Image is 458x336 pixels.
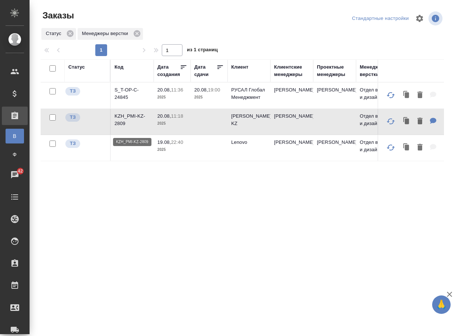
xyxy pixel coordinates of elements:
td: [PERSON_NAME] [313,135,356,161]
p: Менеджеры верстки [82,30,131,37]
span: из 1 страниц [187,45,218,56]
div: Выставляет КМ при отправке заказа на расчет верстке (для тикета) или для уточнения сроков на прои... [65,139,106,149]
button: Обновить [382,86,400,104]
a: В [6,129,24,143]
div: Менеджеры верстки [360,63,395,78]
p: 20.08, [157,87,171,93]
span: В [9,132,20,140]
td: [PERSON_NAME] [270,83,313,108]
p: 2025 [157,94,187,101]
p: 11:36 [171,87,183,93]
button: Клонировать [400,140,414,155]
p: 2025 [194,94,224,101]
button: Удалить [414,114,426,129]
span: Настроить таблицу [411,10,428,27]
p: Отдел верстки и дизайна [360,112,395,127]
p: [PERSON_NAME] KZ [231,112,267,127]
p: Отдел верстки и дизайна [360,139,395,153]
p: ТЗ [70,114,76,121]
div: Выставляет КМ при отправке заказа на расчет верстке (для тикета) или для уточнения сроков на прои... [65,112,106,122]
div: Клиентские менеджеры [274,63,310,78]
div: Проектные менеджеры [317,63,352,78]
p: 2025 [157,146,187,153]
p: ТЗ [70,87,76,95]
p: Отдел верстки и дизайна [360,86,395,101]
p: 19:00 [208,87,220,93]
span: Посмотреть информацию [428,11,444,25]
button: Удалить [414,88,426,103]
button: Клонировать [400,114,414,129]
p: Lenovo [231,139,267,146]
td: [PERSON_NAME] [270,109,313,135]
div: Статус [41,28,76,40]
p: РУСАЛ Глобал Менеджмент [231,86,267,101]
button: Обновить [382,112,400,130]
p: 2025 [157,120,187,127]
span: Ф [9,151,20,158]
div: Статус [68,63,85,71]
a: 42 [2,166,28,184]
p: 19.08, [157,139,171,145]
button: Клонировать [400,88,414,103]
span: 🙏 [435,297,448,312]
td: [PERSON_NAME] [313,83,356,108]
div: Выставляет КМ при отправке заказа на расчет верстке (для тикета) или для уточнения сроков на прои... [65,86,106,96]
p: KZH_PMI-KZ-2809 [115,112,150,127]
p: 20.08, [194,87,208,93]
td: [PERSON_NAME] [270,135,313,161]
div: Дата создания [157,63,180,78]
p: 11:18 [171,113,183,119]
button: 🙏 [432,295,451,314]
div: Менеджеры верстки [78,28,143,40]
p: ТЗ [70,140,76,147]
p: S_T-OP-C-24845 [115,86,150,101]
button: Удалить [414,140,426,155]
button: Обновить [382,139,400,156]
div: Код [115,63,123,71]
span: 42 [13,167,27,175]
p: 22:40 [171,139,183,145]
p: S_Lenovo-313 [115,139,150,146]
div: Дата сдачи [194,63,216,78]
p: 20.08, [157,113,171,119]
span: Заказы [41,10,74,21]
p: Статус [46,30,64,37]
a: Ф [6,147,24,162]
div: Клиент [231,63,248,71]
div: split button [350,13,411,24]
